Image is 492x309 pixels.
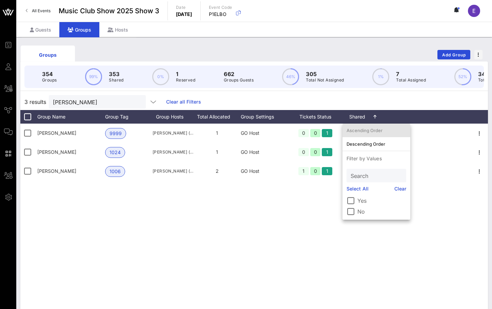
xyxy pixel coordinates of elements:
[347,128,406,133] div: Ascending Order
[310,167,321,175] div: 0
[472,7,476,14] span: E
[310,129,321,137] div: 0
[394,185,407,193] a: Clear
[109,70,123,78] p: 353
[442,52,466,57] span: Add Group
[396,70,426,78] p: 7
[110,147,121,158] span: 1024
[153,130,193,137] span: [PERSON_NAME] ([PERSON_NAME][EMAIL_ADDRESS][PERSON_NAME][DOMAIN_NAME])
[42,70,57,78] p: 354
[176,77,195,84] p: Reserved
[298,148,309,156] div: 0
[310,148,321,156] div: 0
[59,6,159,16] span: Music Club Show 2025 Show 3
[193,110,241,124] div: Total Allocated
[22,5,55,16] a: All Events
[306,70,344,78] p: 305
[224,77,254,84] p: Groups Guests
[99,22,136,37] div: Hosts
[26,51,70,58] div: Groups
[209,4,232,11] p: Event Code
[216,130,218,136] span: 1
[322,129,332,137] div: 1
[396,77,426,84] p: Total Assigned
[241,143,288,162] div: GO Host
[37,149,76,155] span: Justin Davis
[176,11,192,18] p: [DATE]
[347,185,369,193] a: Select All
[468,5,480,17] div: E
[22,22,59,37] div: Guests
[110,128,122,139] span: 9999
[109,77,123,84] p: Shared
[322,167,332,175] div: 1
[24,98,46,106] span: 3 results
[216,149,218,155] span: 1
[306,77,344,84] p: Total Not Assigned
[105,110,153,124] div: Group Tag
[241,162,288,181] div: GO Host
[322,148,332,156] div: 1
[298,167,309,175] div: 1
[209,11,232,18] p: P1ELBO
[241,124,288,143] div: GO Host
[37,110,105,124] div: Group Name
[298,129,309,137] div: 0
[224,70,254,78] p: 662
[241,110,288,124] div: Group Settings
[216,168,219,174] span: 2
[37,168,76,174] span: Justin Smith
[32,8,51,13] span: All Events
[357,208,406,215] label: No
[288,110,342,124] div: Tickets Status
[347,141,406,147] div: Descending Order
[342,151,410,166] p: Filter by Values
[176,4,192,11] p: Date
[166,98,201,106] a: Clear all Filters
[437,50,470,59] button: Add Group
[357,197,406,204] label: Yes
[37,130,76,136] span: Justin Carpenter
[342,110,383,124] div: Shared
[59,22,99,37] div: Groups
[153,110,193,124] div: Group Hosts
[153,149,193,156] span: [PERSON_NAME] ([EMAIL_ADDRESS][DOMAIN_NAME])
[176,70,195,78] p: 1
[153,168,193,175] span: [PERSON_NAME] ([PERSON_NAME][EMAIL_ADDRESS][PERSON_NAME][DOMAIN_NAME])
[110,166,121,177] span: 1006
[42,77,57,84] p: Groups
